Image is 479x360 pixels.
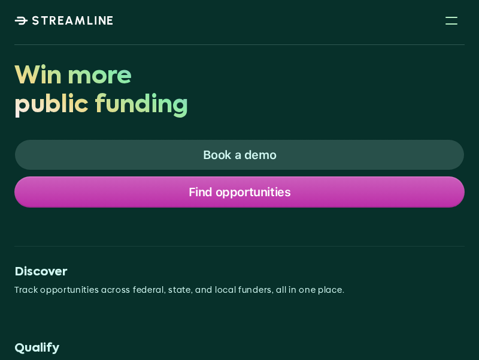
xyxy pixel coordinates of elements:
p: Discover [14,265,465,280]
p: STREAMLINE [32,13,114,28]
p: Book a demo [203,147,277,163]
p: Track opportunities across federal, state, and local funders, all in one place. [14,284,465,296]
a: STREAMLINE [14,13,114,28]
span: Win more [14,65,132,89]
a: Book a demo [14,139,465,170]
p: Find opportunities [189,184,291,200]
span: public funding [14,94,189,118]
p: Qualify [14,341,465,356]
a: Find opportunities [14,176,465,208]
